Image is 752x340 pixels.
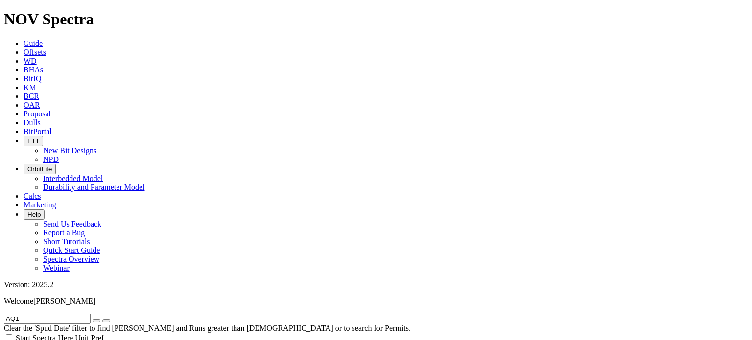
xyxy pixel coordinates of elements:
[4,324,411,332] span: Clear the 'Spud Date' filter to find [PERSON_NAME] and Runs greater than [DEMOGRAPHIC_DATA] or to...
[23,209,45,220] button: Help
[23,118,41,127] a: Dulls
[43,155,59,163] a: NPD
[43,237,90,246] a: Short Tutorials
[23,192,41,200] a: Calcs
[23,101,40,109] a: OAR
[23,201,56,209] a: Marketing
[23,66,43,74] a: BHAs
[23,110,51,118] a: Proposal
[43,220,101,228] a: Send Us Feedback
[33,297,95,305] span: [PERSON_NAME]
[23,92,39,100] a: BCR
[4,297,748,306] p: Welcome
[27,165,52,173] span: OrbitLite
[43,146,96,155] a: New Bit Designs
[27,137,39,145] span: FTT
[23,74,41,83] a: BitIQ
[43,255,99,263] a: Spectra Overview
[23,39,43,47] a: Guide
[23,127,52,136] a: BitPortal
[23,136,43,146] button: FTT
[23,164,56,174] button: OrbitLite
[27,211,41,218] span: Help
[43,183,145,191] a: Durability and Parameter Model
[4,314,91,324] input: Search
[23,57,37,65] a: WD
[43,264,70,272] a: Webinar
[23,83,36,91] a: KM
[43,174,103,182] a: Interbedded Model
[4,10,748,28] h1: NOV Spectra
[43,228,85,237] a: Report a Bug
[4,280,748,289] div: Version: 2025.2
[43,246,100,254] a: Quick Start Guide
[23,48,46,56] a: Offsets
